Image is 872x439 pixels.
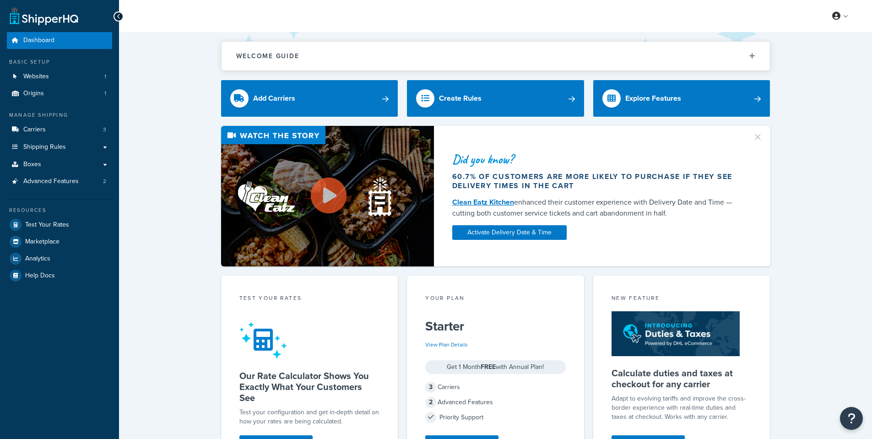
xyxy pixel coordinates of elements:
span: Marketplace [25,238,60,246]
p: Adapt to evolving tariffs and improve the cross-border experience with real-time duties and taxes... [612,394,752,422]
div: Basic Setup [7,58,112,66]
span: 3 [425,382,436,393]
li: Carriers [7,121,112,138]
div: Test your rates [239,294,380,304]
li: Advanced Features [7,173,112,190]
a: Clean Eatz Kitchen [452,197,514,207]
a: Add Carriers [221,80,398,117]
div: Carriers [425,381,566,394]
div: Advanced Features [425,396,566,409]
div: Your Plan [425,294,566,304]
a: Marketplace [7,233,112,250]
div: Test your configuration and get in-depth detail on how your rates are being calculated. [239,408,380,426]
span: Dashboard [23,37,54,44]
div: Create Rules [439,92,482,105]
span: Shipping Rules [23,143,66,151]
div: Priority Support [425,411,566,424]
a: Advanced Features2 [7,173,112,190]
a: Carriers3 [7,121,112,138]
span: Origins [23,90,44,98]
a: Dashboard [7,32,112,49]
span: Analytics [25,255,50,263]
h5: Calculate duties and taxes at checkout for any carrier [612,368,752,390]
a: Websites1 [7,68,112,85]
span: 2 [425,397,436,408]
div: enhanced their customer experience with Delivery Date and Time — cutting both customer service ti... [452,197,742,219]
span: Advanced Features [23,178,79,185]
a: Activate Delivery Date & Time [452,225,567,240]
h5: Starter [425,319,566,334]
span: 1 [104,73,106,81]
img: Video thumbnail [221,126,434,266]
div: Did you know? [452,153,742,166]
span: Help Docs [25,272,55,280]
span: 2 [103,178,106,185]
button: Open Resource Center [840,407,863,430]
span: 1 [104,90,106,98]
strong: FREE [481,362,496,372]
div: Add Carriers [253,92,295,105]
a: Shipping Rules [7,139,112,156]
span: Websites [23,73,49,81]
span: Carriers [23,126,46,134]
span: Boxes [23,161,41,168]
h2: Welcome Guide [236,53,299,60]
div: Get 1 Month with Annual Plan! [425,360,566,374]
a: Boxes [7,156,112,173]
a: Help Docs [7,267,112,284]
a: Analytics [7,250,112,267]
a: Create Rules [407,80,584,117]
a: Origins1 [7,85,112,102]
div: 60.7% of customers are more likely to purchase if they see delivery times in the cart [452,172,742,190]
a: Test Your Rates [7,217,112,233]
h5: Our Rate Calculator Shows You Exactly What Your Customers See [239,370,380,403]
span: Test Your Rates [25,221,69,229]
div: Explore Features [625,92,681,105]
li: Origins [7,85,112,102]
button: Welcome Guide [222,42,770,70]
a: View Plan Details [425,341,468,349]
li: Websites [7,68,112,85]
span: 3 [103,126,106,134]
a: Explore Features [593,80,770,117]
div: New Feature [612,294,752,304]
div: Manage Shipping [7,111,112,119]
div: Resources [7,206,112,214]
